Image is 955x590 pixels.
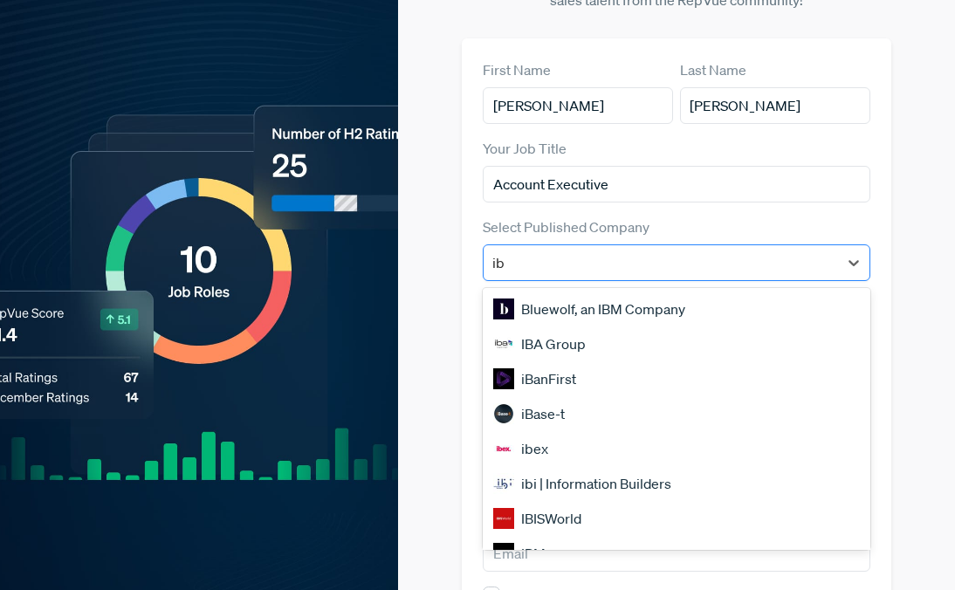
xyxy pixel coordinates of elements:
[483,535,869,572] input: Email
[483,396,869,431] div: iBase-t
[483,166,869,202] input: Title
[680,87,870,124] input: Last Name
[483,292,869,326] div: Bluewolf, an IBM Company
[493,298,514,319] img: Bluewolf, an IBM Company
[493,543,514,564] img: IBM
[483,87,673,124] input: First Name
[483,431,869,466] div: ibex
[493,438,514,459] img: ibex
[483,216,649,237] label: Select Published Company
[483,536,869,571] div: IBM
[680,59,746,80] label: Last Name
[483,466,869,501] div: ibi | Information Builders
[483,326,869,361] div: IBA Group
[493,473,514,494] img: ibi | Information Builders
[493,333,514,354] img: IBA Group
[493,403,514,424] img: iBase-t
[493,508,514,529] img: IBISWorld
[493,368,514,389] img: iBanFirst
[483,138,567,159] label: Your Job Title
[483,59,551,80] label: First Name
[483,501,869,536] div: IBISWorld
[483,361,869,396] div: iBanFirst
